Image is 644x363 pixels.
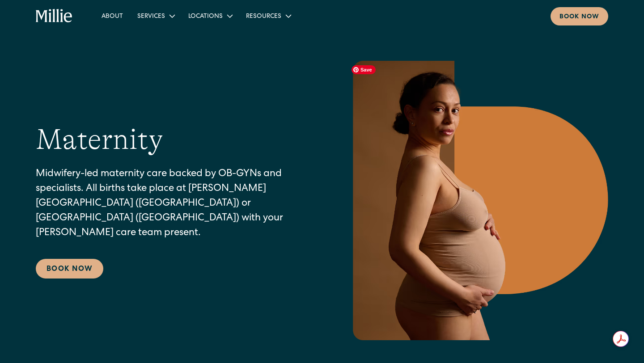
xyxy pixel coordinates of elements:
[130,8,181,23] div: Services
[188,12,223,21] div: Locations
[36,9,73,23] a: home
[352,65,376,74] span: Save
[551,7,608,25] a: Book now
[94,8,130,23] a: About
[36,167,311,241] p: Midwifery-led maternity care backed by OB-GYNs and specialists. All births take place at [PERSON_...
[559,13,599,22] div: Book now
[137,12,165,21] div: Services
[181,8,239,23] div: Locations
[36,259,103,279] a: Book Now
[246,12,281,21] div: Resources
[36,122,163,157] h1: Maternity
[347,61,608,340] img: Pregnant woman in neutral underwear holding her belly, standing in profile against a warm-toned g...
[239,8,297,23] div: Resources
